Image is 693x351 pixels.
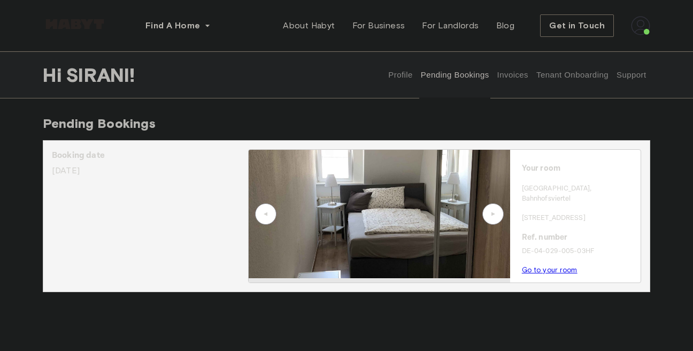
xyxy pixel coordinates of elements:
[422,19,479,32] span: For Landlords
[419,51,490,98] button: Pending Bookings
[549,19,605,32] span: Get in Touch
[249,150,510,278] img: Image of the room
[522,163,636,175] p: Your room
[52,149,248,162] p: Booking date
[43,19,107,29] img: Habyt
[522,266,577,274] a: Go to your room
[488,211,498,217] div: ▲
[387,51,414,98] button: Profile
[496,19,515,32] span: Blog
[344,15,414,36] a: For Business
[413,15,487,36] a: For Landlords
[535,51,610,98] button: Tenant Onboarding
[274,15,343,36] a: About Habyt
[137,15,219,36] button: Find A Home
[522,232,636,244] p: Ref. number
[615,51,648,98] button: Support
[522,184,636,204] p: [GEOGRAPHIC_DATA] , Bahnhofsviertel
[352,19,405,32] span: For Business
[540,14,614,37] button: Get in Touch
[66,64,135,86] span: SIRANI !
[522,246,636,257] p: DE-04-029-005-03HF
[260,211,271,217] div: ▲
[496,51,529,98] button: Invoices
[43,64,66,86] span: Hi
[283,19,335,32] span: About Habyt
[145,19,200,32] span: Find A Home
[631,16,650,35] img: avatar
[52,149,248,177] div: [DATE]
[488,15,523,36] a: Blog
[384,51,650,98] div: user profile tabs
[43,116,156,131] span: Pending Bookings
[522,213,636,224] p: [STREET_ADDRESS]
